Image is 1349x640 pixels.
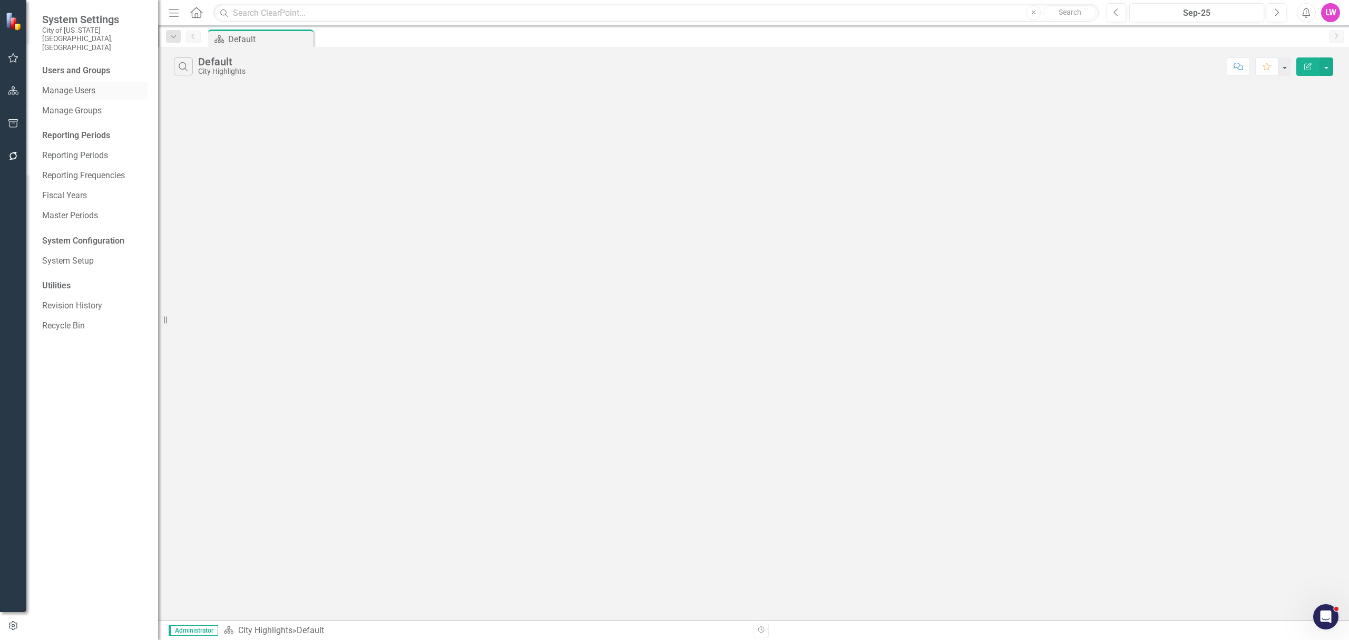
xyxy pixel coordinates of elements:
[42,13,148,26] span: System Settings
[42,190,148,202] a: Fiscal Years
[42,150,148,162] a: Reporting Periods
[42,130,148,142] div: Reporting Periods
[198,67,246,75] div: City Highlights
[228,33,311,46] div: Default
[238,625,292,635] a: City Highlights
[42,300,148,312] a: Revision History
[169,625,218,636] span: Administrator
[1129,3,1264,22] button: Sep-25
[42,235,148,247] div: System Configuration
[42,280,148,292] div: Utilities
[42,210,148,222] a: Master Periods
[213,4,1099,22] input: Search ClearPoint...
[223,625,746,637] div: »
[1321,3,1340,22] button: LW
[42,85,148,97] a: Manage Users
[42,26,148,52] small: City of [US_STATE][GEOGRAPHIC_DATA], [GEOGRAPHIC_DATA]
[297,625,324,635] div: Default
[42,65,148,77] div: Users and Groups
[1133,7,1260,20] div: Sep-25
[1059,8,1081,16] span: Search
[42,255,148,267] a: System Setup
[198,56,246,67] div: Default
[42,170,148,182] a: Reporting Frequencies
[42,105,148,117] a: Manage Groups
[1313,604,1338,629] iframe: Intercom live chat
[5,12,24,31] img: ClearPoint Strategy
[1043,5,1096,20] button: Search
[42,320,148,332] a: Recycle Bin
